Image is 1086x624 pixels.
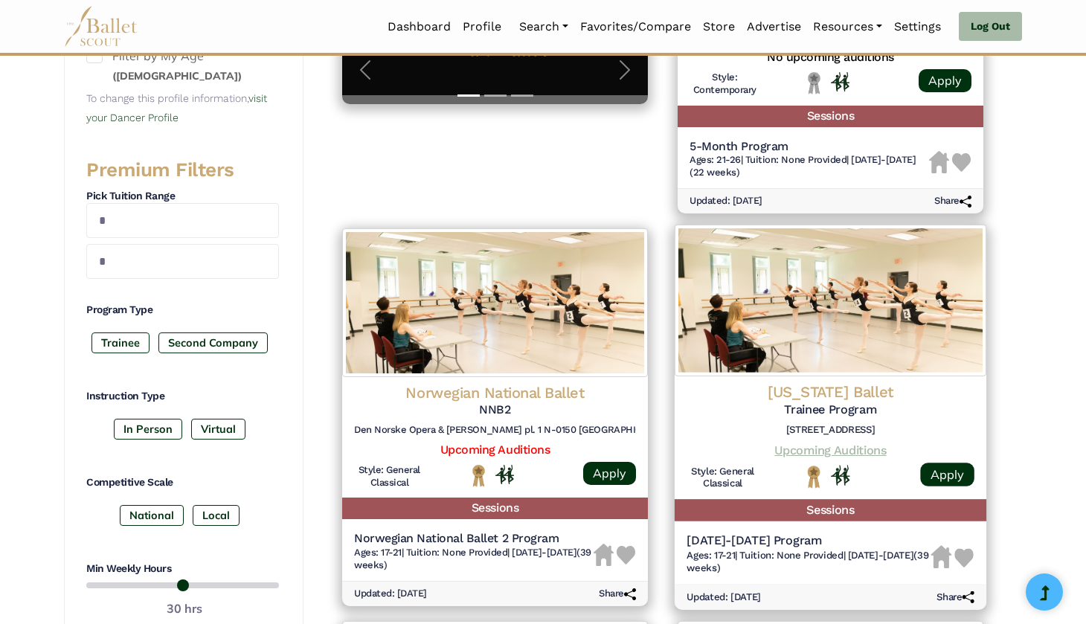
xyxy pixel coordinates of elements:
[583,462,636,485] a: Apply
[158,332,268,353] label: Second Company
[687,549,735,560] span: Ages: 17-21
[936,591,974,603] h6: Share
[114,419,182,440] label: In Person
[697,11,741,42] a: Store
[687,465,759,490] h6: Style: General Classical
[687,549,928,573] span: [DATE]-[DATE] (39 weeks)
[342,498,648,519] h5: Sessions
[934,195,971,208] h6: Share
[86,562,279,576] h4: Min Weekly Hours
[86,475,279,490] h4: Competitive Scale
[690,154,916,178] span: [DATE]-[DATE] (22 weeks)
[954,548,974,567] img: Heart
[687,424,974,437] h6: [STREET_ADDRESS]
[687,402,974,418] h5: Trainee Program
[690,139,929,155] h5: 5-Month Program
[86,189,279,204] h4: Pick Tuition Range
[687,549,931,574] h6: | |
[440,443,550,457] a: Upcoming Auditions
[804,465,823,489] img: National
[354,383,636,402] h4: Norwegian National Ballet
[741,11,807,42] a: Advertise
[739,549,843,560] span: Tuition: None Provided
[678,106,983,127] h5: Sessions
[167,599,202,619] output: 30 hrs
[687,591,761,603] h6: Updated: [DATE]
[457,11,507,42] a: Profile
[888,11,947,42] a: Settings
[952,153,971,172] img: Heart
[354,531,594,547] h5: Norwegian National Ballet 2 Program
[690,195,762,208] h6: Updated: [DATE]
[675,500,986,521] h5: Sessions
[690,154,929,179] h6: | |
[457,87,480,104] button: Slide 1
[687,533,931,549] h5: [DATE]-[DATE] Program
[354,547,594,572] h6: | |
[805,71,823,94] img: Local
[929,151,949,173] img: Housing Unavailable
[86,92,267,123] small: To change this profile information,
[513,11,574,42] a: Search
[342,228,648,377] img: Logo
[86,389,279,404] h4: Instruction Type
[193,505,240,526] label: Local
[690,71,760,97] h6: Style: Contemporary
[354,547,402,558] span: Ages: 17-21
[690,154,741,165] span: Ages: 21-26
[354,464,425,489] h6: Style: General Classical
[687,382,974,402] h4: [US_STATE] Ballet
[120,505,184,526] label: National
[86,47,279,85] label: Filter by My Age
[495,465,514,484] img: In Person
[931,546,951,569] img: Housing Unavailable
[774,443,886,457] a: Upcoming Auditions
[920,463,974,486] a: Apply
[112,69,242,83] small: ([DEMOGRAPHIC_DATA])
[354,547,591,570] span: [DATE]-[DATE] (39 weeks)
[191,419,245,440] label: Virtual
[86,303,279,318] h4: Program Type
[91,332,150,353] label: Trainee
[919,69,971,92] a: Apply
[831,72,849,91] img: In Person
[406,547,507,558] span: Tuition: None Provided
[690,50,971,65] h5: No upcoming auditions
[807,11,888,42] a: Resources
[599,588,636,600] h6: Share
[675,225,986,376] img: Logo
[354,424,636,437] h6: Den Norske Opera & [PERSON_NAME] pl. 1 N-0150 [GEOGRAPHIC_DATA]
[574,11,697,42] a: Favorites/Compare
[484,87,507,104] button: Slide 2
[86,158,279,183] h3: Premium Filters
[831,466,850,486] img: In Person
[745,154,846,165] span: Tuition: None Provided
[354,402,636,418] h5: NNB2
[959,12,1022,42] a: Log Out
[86,92,267,123] a: visit your Dancer Profile
[354,588,427,600] h6: Updated: [DATE]
[469,464,488,487] img: National
[617,546,635,565] img: Heart
[511,87,533,104] button: Slide 3
[382,11,457,42] a: Dashboard
[594,544,614,566] img: Housing Unavailable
